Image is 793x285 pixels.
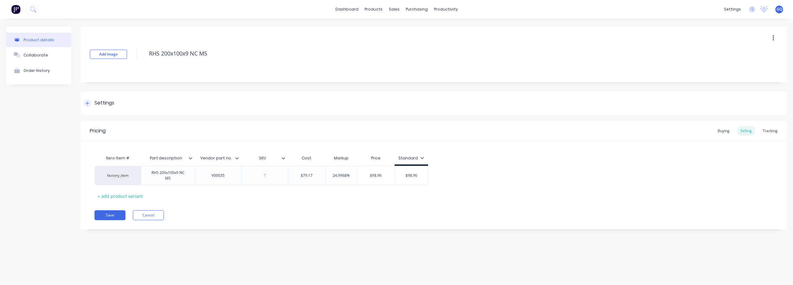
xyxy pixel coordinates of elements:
[141,150,191,166] div: Part description
[357,168,395,183] div: $98.96
[361,5,386,14] div: products
[195,152,241,164] div: Vendor part no.
[24,68,50,73] div: Order History
[94,152,141,164] div: Xero Item #
[326,168,357,183] div: 24.9968%
[24,38,54,42] div: Product details
[94,210,125,220] button: Save
[431,5,461,14] div: productivity
[90,50,127,59] button: Add image
[241,152,288,164] div: SKU
[403,5,431,14] div: purchasing
[133,210,164,220] button: Cancel
[101,173,135,178] div: factory_item
[144,169,192,182] div: RHS 200x100x9 NC MS
[241,150,284,166] div: SKU
[715,126,733,136] div: Buying
[94,166,428,185] div: factory_itemRHS 200x100x9 NC MSV00035$79.1724.9968%$98.96$98.96
[760,126,781,136] div: Tracking
[90,127,106,135] div: Pricing
[195,150,238,166] div: Vendor part no.
[288,168,326,183] div: $79.17
[11,5,20,14] img: Factory
[386,5,403,14] div: sales
[398,155,424,161] div: Standard
[6,33,71,47] button: Product details
[6,63,71,78] button: Order History
[94,99,114,107] div: Settings
[94,191,146,201] div: + add product variant
[721,5,744,14] div: settings
[141,152,195,164] div: Part description
[203,171,234,180] div: V00035
[6,47,71,63] button: Collaborate
[737,126,755,136] div: Selling
[325,152,357,164] div: Markup
[357,152,395,164] div: Price
[24,53,48,57] div: Collaborate
[395,168,428,183] div: $98.96
[288,152,326,164] div: Cost
[146,46,696,61] textarea: RHS 200x100x9 NC MS
[332,5,361,14] a: dashboard
[777,7,782,12] span: GQ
